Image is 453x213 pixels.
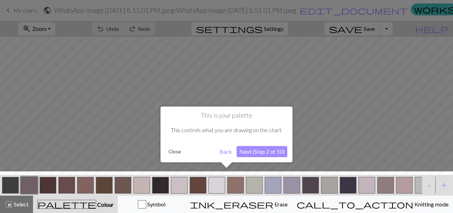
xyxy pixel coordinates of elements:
button: Next (Step 2 of 10) [237,146,287,157]
button: Back [217,146,235,157]
h1: This is your palette [166,112,287,119]
div: This is your palette [160,106,293,162]
button: Close [166,146,184,157]
div: This controls what you are drawing on the chart. [166,119,287,141]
